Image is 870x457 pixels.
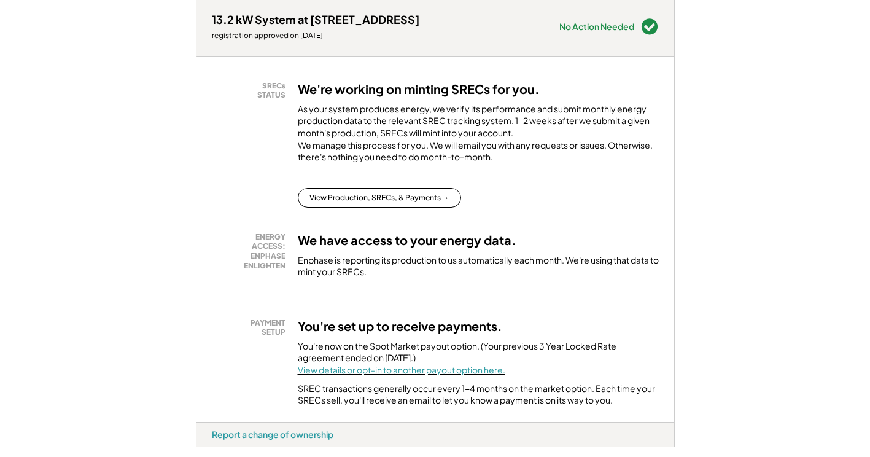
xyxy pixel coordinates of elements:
[298,318,502,334] h3: You're set up to receive payments.
[298,364,505,375] a: View details or opt-in to another payout option here.
[218,232,285,270] div: ENERGY ACCESS: ENPHASE ENLIGHTEN
[298,383,659,407] div: SREC transactions generally occur every 1-4 months on the market option. Each time your SRECs sel...
[212,429,333,440] div: Report a change of ownership
[298,340,659,377] div: You're now on the Spot Market payout option. (Your previous 3 Year Locked Rate agreement ended on...
[212,12,419,26] div: 13.2 kW System at [STREET_ADDRESS]
[196,447,238,452] div: frvxe8no - VA Distributed
[298,81,540,97] h3: We're working on minting SRECs for you.
[298,232,516,248] h3: We have access to your energy data.
[212,31,419,41] div: registration approved on [DATE]
[298,188,461,208] button: View Production, SRECs, & Payments →
[559,22,634,31] div: No Action Needed
[218,81,285,100] div: SRECs STATUS
[218,318,285,337] div: PAYMENT SETUP
[298,254,659,278] div: Enphase is reporting its production to us automatically each month. We're using that data to mint...
[298,103,659,170] div: As your system produces energy, we verify its performance and submit monthly energy production da...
